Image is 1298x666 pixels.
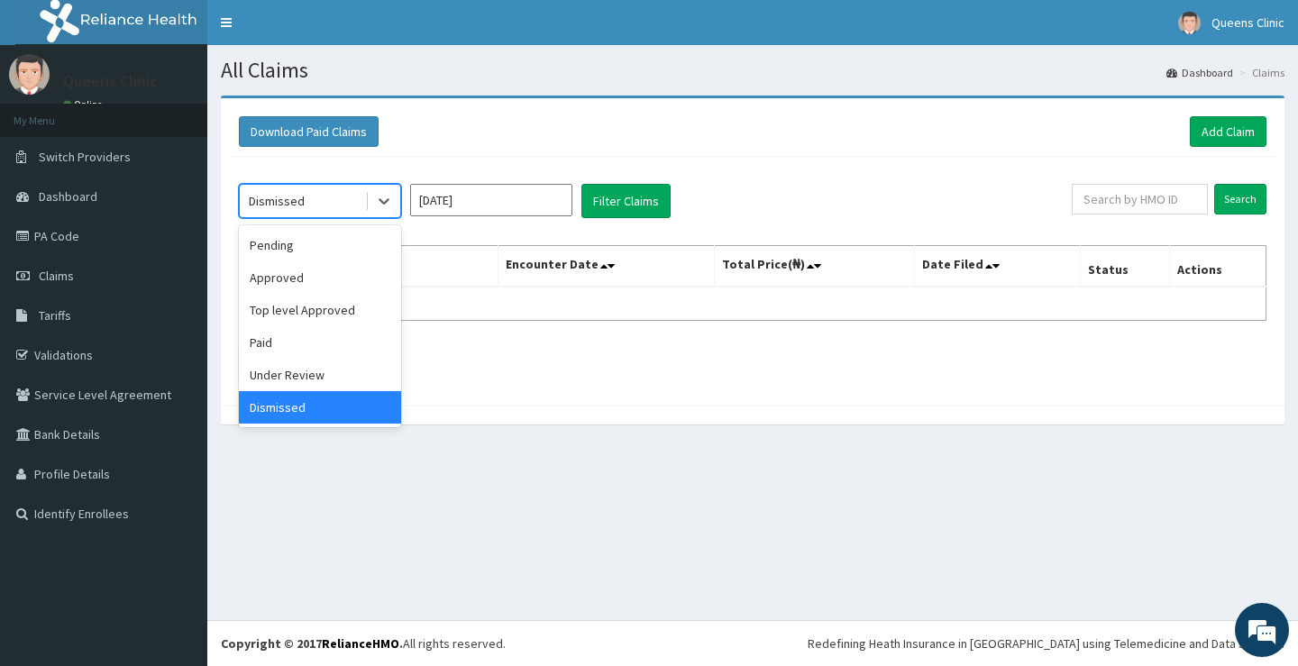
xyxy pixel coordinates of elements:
[39,149,131,165] span: Switch Providers
[1235,65,1284,80] li: Claims
[249,192,305,210] div: Dismissed
[105,211,249,393] span: We're online!
[1169,246,1266,287] th: Actions
[239,326,401,359] div: Paid
[9,54,50,95] img: User Image
[498,246,714,287] th: Encounter Date
[1214,184,1266,214] input: Search
[1190,116,1266,147] a: Add Claim
[39,307,71,324] span: Tariffs
[94,101,303,124] div: Chat with us now
[714,246,914,287] th: Total Price(₦)
[808,634,1284,652] div: Redefining Heath Insurance in [GEOGRAPHIC_DATA] using Telemedicine and Data Science!
[39,188,97,205] span: Dashboard
[296,9,339,52] div: Minimize live chat window
[581,184,671,218] button: Filter Claims
[239,294,401,326] div: Top level Approved
[207,620,1298,666] footer: All rights reserved.
[1166,65,1233,80] a: Dashboard
[9,461,343,524] textarea: Type your message and hit 'Enter'
[221,59,1284,82] h1: All Claims
[239,391,401,424] div: Dismissed
[1178,12,1201,34] img: User Image
[63,73,158,89] p: Queens Clinic
[239,229,401,261] div: Pending
[410,184,572,216] input: Select Month and Year
[1211,14,1284,31] span: Queens Clinic
[33,90,73,135] img: d_794563401_company_1708531726252_794563401
[1072,184,1208,214] input: Search by HMO ID
[1080,246,1169,287] th: Status
[63,98,106,111] a: Online
[239,359,401,391] div: Under Review
[221,635,403,652] strong: Copyright © 2017 .
[239,261,401,294] div: Approved
[39,268,74,284] span: Claims
[914,246,1080,287] th: Date Filed
[322,635,399,652] a: RelianceHMO
[239,116,379,147] button: Download Paid Claims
